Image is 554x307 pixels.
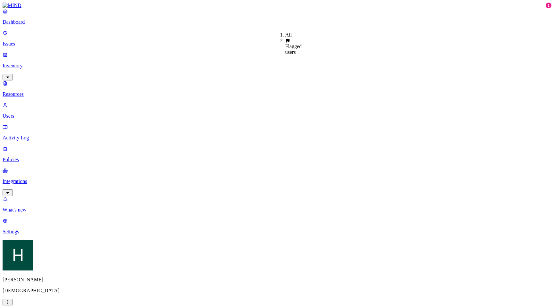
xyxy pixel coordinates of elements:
[3,277,551,283] p: [PERSON_NAME]
[3,146,551,162] a: Policies
[3,80,551,97] a: Resources
[3,113,551,119] p: Users
[3,102,551,119] a: Users
[3,157,551,162] p: Policies
[3,63,551,69] p: Inventory
[285,44,302,55] span: Flagged users
[3,124,551,141] a: Activity Log
[3,168,551,195] a: Integrations
[3,178,551,184] p: Integrations
[546,3,551,8] div: 1
[3,30,551,47] a: Issues
[3,240,33,270] img: Hela Lucas
[3,288,551,294] p: [DEMOGRAPHIC_DATA]
[3,3,551,8] a: MIND
[3,52,551,79] a: Inventory
[3,3,21,8] img: MIND
[3,8,551,25] a: Dashboard
[3,91,551,97] p: Resources
[3,41,551,47] p: Issues
[3,196,551,213] a: What's new
[3,135,551,141] p: Activity Log
[3,218,551,235] a: Settings
[3,19,551,25] p: Dashboard
[3,207,551,213] p: What's new
[3,229,551,235] p: Settings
